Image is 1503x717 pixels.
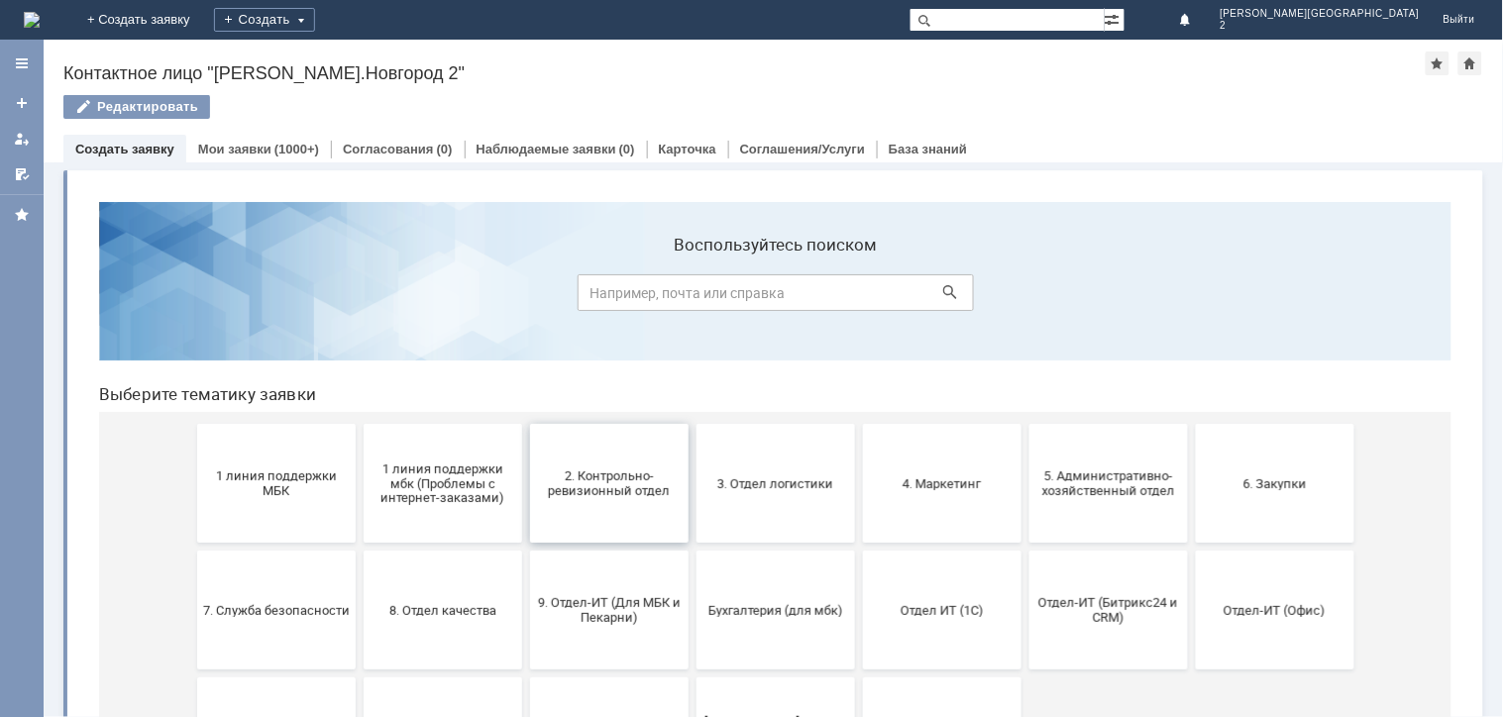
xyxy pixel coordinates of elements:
[952,282,1099,312] span: 5. Административно-хозяйственный отдел
[453,409,599,439] span: 9. Отдел-ИТ (Для МБК и Пекарни)
[786,416,932,431] span: Отдел ИТ (1С)
[114,491,272,610] button: Финансовый отдел
[6,158,38,190] a: Мои согласования
[286,274,433,319] span: 1 линия поддержки мбк (Проблемы с интернет-заказами)
[453,282,599,312] span: 2. Контрольно-ревизионный отдел
[613,364,772,483] button: Бухгалтерия (для мбк)
[6,87,38,119] a: Создать заявку
[740,142,865,156] a: Соглашения/Услуги
[343,142,434,156] a: Согласования
[1426,51,1449,75] div: Добавить в избранное
[1221,8,1420,20] span: [PERSON_NAME][GEOGRAPHIC_DATA]
[613,238,772,357] button: 3. Отдел логистики
[286,416,433,431] span: 8. Отдел качества
[1119,416,1265,431] span: Отдел-ИТ (Офис)
[659,142,716,156] a: Карточка
[619,528,766,572] span: [PERSON_NAME]. Услуги ИТ для МБК (оформляет L1)
[946,238,1105,357] button: 5. Административно-хозяйственный отдел
[1119,289,1265,304] span: 6. Закупки
[75,142,174,156] a: Создать заявку
[274,142,319,156] div: (1000+)
[1458,51,1482,75] div: Сделать домашней страницей
[613,491,772,610] button: [PERSON_NAME]. Услуги ИТ для МБК (оформляет L1)
[280,238,439,357] button: 1 линия поддержки мбк (Проблемы с интернет-заказами)
[198,142,271,156] a: Мои заявки
[494,88,891,125] input: Например, почта или справка
[120,416,267,431] span: 7. Служба безопасности
[946,364,1105,483] button: Отдел-ИТ (Битрикс24 и CRM)
[1113,364,1271,483] button: Отдел-ИТ (Офис)
[619,289,766,304] span: 3. Отдел логистики
[780,364,938,483] button: Отдел ИТ (1С)
[24,12,40,28] a: Перейти на домашнюю страницу
[786,543,932,558] span: не актуален
[780,491,938,610] button: не актуален
[286,543,433,558] span: Франчайзинг
[447,238,605,357] button: 2. Контрольно-ревизионный отдел
[447,364,605,483] button: 9. Отдел-ИТ (Для МБК и Пекарни)
[24,12,40,28] img: logo
[16,198,1368,218] header: Выберите тематику заявки
[114,238,272,357] button: 1 линия поддержки МБК
[214,8,315,32] div: Создать
[120,543,267,558] span: Финансовый отдел
[494,49,891,68] label: Воспользуйтесь поиском
[477,142,616,156] a: Наблюдаемые заявки
[952,409,1099,439] span: Отдел-ИТ (Битрикс24 и CRM)
[6,123,38,154] a: Мои заявки
[437,142,453,156] div: (0)
[447,491,605,610] button: Это соглашение не активно!
[280,491,439,610] button: Франчайзинг
[786,289,932,304] span: 4. Маркетинг
[619,142,635,156] div: (0)
[619,416,766,431] span: Бухгалтерия (для мбк)
[1221,20,1420,32] span: 2
[780,238,938,357] button: 4. Маркетинг
[1105,9,1125,28] span: Расширенный поиск
[1113,238,1271,357] button: 6. Закупки
[889,142,967,156] a: База знаний
[63,63,1426,83] div: Контактное лицо "[PERSON_NAME].Новгород 2"
[114,364,272,483] button: 7. Служба безопасности
[453,536,599,565] span: Это соглашение не активно!
[280,364,439,483] button: 8. Отдел качества
[120,282,267,312] span: 1 линия поддержки МБК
